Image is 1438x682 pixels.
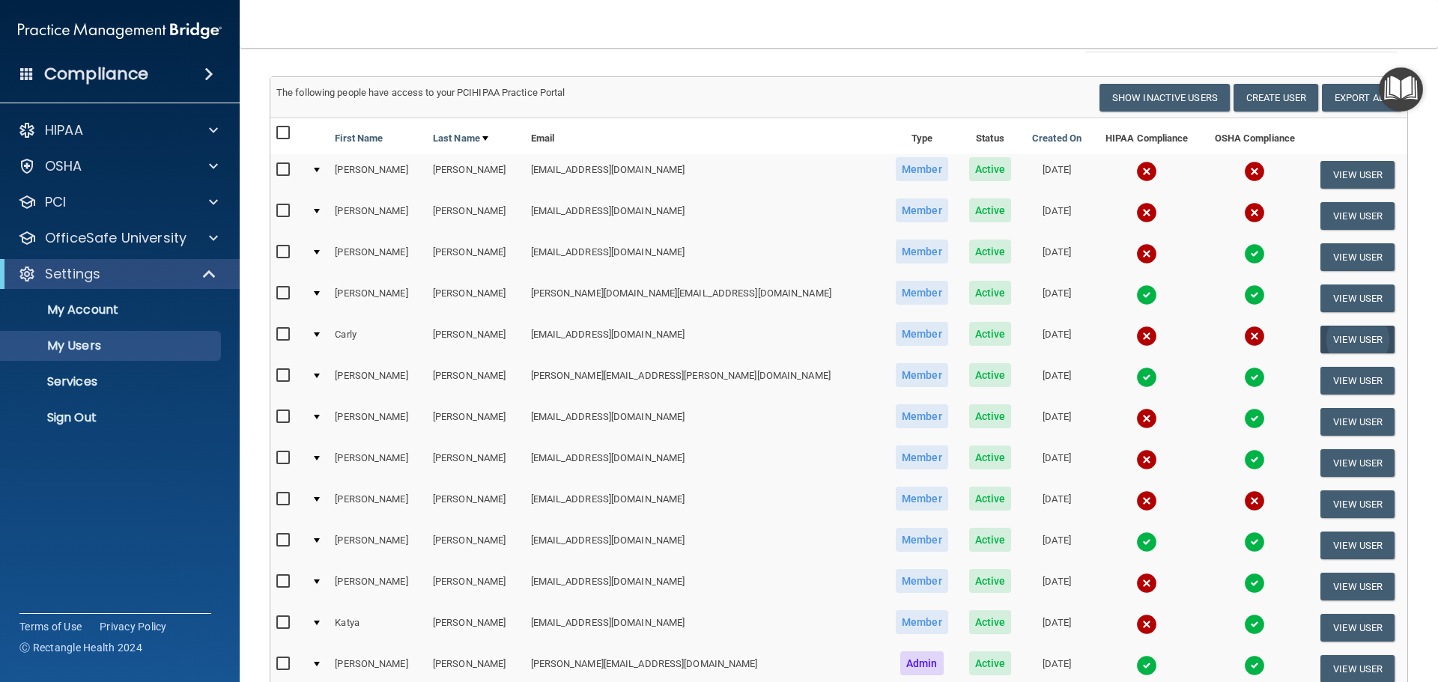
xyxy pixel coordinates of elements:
td: [PERSON_NAME] [329,278,427,319]
span: Member [896,198,948,222]
img: cross.ca9f0e7f.svg [1136,202,1157,223]
td: [EMAIL_ADDRESS][DOMAIN_NAME] [525,442,885,484]
span: Active [969,569,1012,593]
span: Member [896,322,948,346]
td: [PERSON_NAME] [329,484,427,525]
td: [DATE] [1022,360,1092,401]
td: [EMAIL_ADDRESS][DOMAIN_NAME] [525,195,885,237]
p: Sign Out [10,410,214,425]
td: [PERSON_NAME] [329,442,427,484]
td: [DATE] [1022,195,1092,237]
td: [EMAIL_ADDRESS][DOMAIN_NAME] [525,154,885,195]
td: [PERSON_NAME] [329,566,427,607]
span: Member [896,404,948,428]
td: [PERSON_NAME][DOMAIN_NAME][EMAIL_ADDRESS][DOMAIN_NAME] [525,278,885,319]
button: Create User [1234,84,1318,112]
td: [PERSON_NAME] [427,525,525,566]
p: HIPAA [45,121,83,139]
button: View User [1320,573,1395,600]
a: OfficeSafe University [18,229,218,247]
button: View User [1320,243,1395,271]
p: OfficeSafe University [45,229,186,247]
img: cross.ca9f0e7f.svg [1136,490,1157,511]
td: [PERSON_NAME] [329,237,427,278]
td: [DATE] [1022,607,1092,648]
iframe: Drift Widget Chat Controller [1179,576,1420,636]
a: PCI [18,193,218,211]
span: Admin [900,651,944,675]
td: [PERSON_NAME] [427,319,525,360]
td: [PERSON_NAME] [427,607,525,648]
td: [PERSON_NAME] [329,195,427,237]
button: View User [1320,449,1395,477]
img: cross.ca9f0e7f.svg [1244,161,1265,182]
span: Member [896,487,948,511]
td: [DATE] [1022,319,1092,360]
img: cross.ca9f0e7f.svg [1244,202,1265,223]
h4: Compliance [44,64,148,85]
p: Services [10,374,214,389]
td: [EMAIL_ADDRESS][DOMAIN_NAME] [525,607,885,648]
td: Katya [329,607,427,648]
td: [PERSON_NAME] [427,360,525,401]
img: cross.ca9f0e7f.svg [1136,573,1157,594]
span: Ⓒ Rectangle Health 2024 [19,640,142,655]
img: cross.ca9f0e7f.svg [1136,326,1157,347]
img: tick.e7d51cea.svg [1244,573,1265,594]
img: tick.e7d51cea.svg [1136,532,1157,552]
span: Member [896,528,948,552]
img: tick.e7d51cea.svg [1244,284,1265,305]
button: View User [1320,161,1395,189]
img: tick.e7d51cea.svg [1136,655,1157,676]
td: [DATE] [1022,442,1092,484]
p: My Account [10,302,214,317]
td: [PERSON_NAME] [329,360,427,401]
a: Terms of Use [19,619,82,634]
span: Active [969,528,1012,552]
a: Created On [1032,130,1081,147]
img: cross.ca9f0e7f.svg [1136,408,1157,429]
a: HIPAA [18,121,218,139]
img: tick.e7d51cea.svg [1244,655,1265,676]
span: Active [969,363,1012,387]
span: Active [969,445,1012,469]
span: Active [969,322,1012,346]
span: Active [969,198,1012,222]
a: Last Name [433,130,488,147]
td: [EMAIL_ADDRESS][DOMAIN_NAME] [525,319,885,360]
th: Status [959,118,1022,154]
span: The following people have access to your PCIHIPAA Practice Portal [276,87,565,98]
button: View User [1320,408,1395,436]
span: Active [969,157,1012,181]
span: Active [969,240,1012,264]
img: cross.ca9f0e7f.svg [1136,161,1157,182]
img: tick.e7d51cea.svg [1244,367,1265,388]
a: OSHA [18,157,218,175]
p: My Users [10,338,214,353]
p: PCI [45,193,66,211]
img: cross.ca9f0e7f.svg [1244,326,1265,347]
td: [DATE] [1022,154,1092,195]
td: [PERSON_NAME] [427,484,525,525]
td: [DATE] [1022,525,1092,566]
span: Member [896,363,948,387]
td: [DATE] [1022,401,1092,442]
span: Member [896,569,948,593]
img: cross.ca9f0e7f.svg [1244,490,1265,511]
span: Active [969,281,1012,305]
td: [PERSON_NAME] [427,154,525,195]
td: [PERSON_NAME] [329,401,427,442]
img: tick.e7d51cea.svg [1244,408,1265,429]
button: View User [1320,284,1395,312]
img: tick.e7d51cea.svg [1244,243,1265,264]
img: cross.ca9f0e7f.svg [1136,614,1157,635]
td: Carly [329,319,427,360]
td: [PERSON_NAME] [427,278,525,319]
span: Active [969,651,1012,675]
a: First Name [335,130,383,147]
img: cross.ca9f0e7f.svg [1136,243,1157,264]
a: Privacy Policy [100,619,167,634]
td: [DATE] [1022,278,1092,319]
th: HIPAA Compliance [1092,118,1201,154]
td: [PERSON_NAME][EMAIL_ADDRESS][PERSON_NAME][DOMAIN_NAME] [525,360,885,401]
